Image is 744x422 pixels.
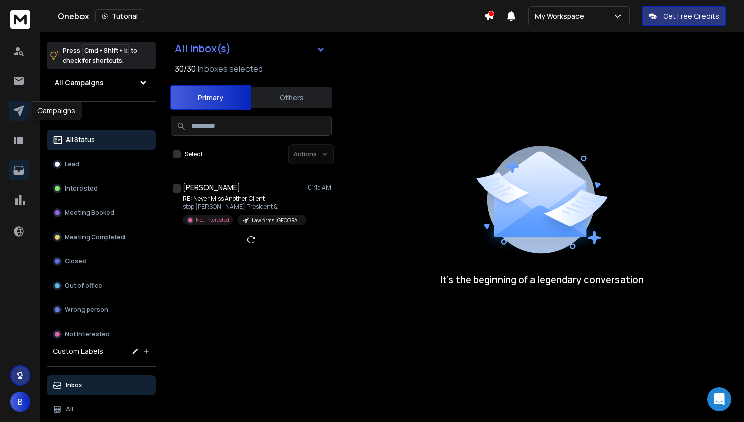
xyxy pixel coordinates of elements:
p: All [66,405,73,413]
p: Lead [65,160,79,168]
p: All Status [66,136,95,144]
button: Closed [47,251,156,271]
button: Meeting Completed [47,227,156,247]
button: All [47,399,156,419]
h3: Inboxes selected [198,63,263,75]
p: Inbox [66,381,82,389]
h3: Filters [47,110,156,124]
p: 01:15 AM [308,183,332,192]
button: Out of office [47,275,156,296]
button: Wrong person [47,300,156,320]
p: Not Interested [196,216,229,224]
p: Get Free Credits [663,11,719,21]
button: Meeting Booked [47,203,156,223]
p: Meeting Booked [65,209,114,217]
p: My Workspace [535,11,588,21]
p: RE: Never Miss Another Client [183,195,304,203]
button: B [10,392,30,412]
div: Campaigns [31,101,82,120]
button: Lead [47,154,156,174]
button: All Inbox(s) [167,38,334,59]
button: All Status [47,130,156,150]
button: Others [251,86,332,109]
button: Primary [170,85,251,110]
div: Open Intercom Messenger [707,387,731,411]
button: Not Interested [47,324,156,344]
button: Inbox [47,375,156,395]
p: Meeting Completed [65,233,125,241]
div: Onebox [58,9,484,23]
p: Press to check for shortcuts. [63,45,137,66]
h1: All Inbox(s) [175,43,231,54]
button: Get Free Credits [642,6,726,26]
p: Wrong person [65,306,108,314]
button: Interested [47,178,156,199]
p: Not Interested [65,330,110,338]
p: Closed [65,257,87,265]
p: Out of office [65,282,102,290]
p: Interested [65,184,98,193]
h3: Custom Labels [53,346,103,356]
button: Tutorial [95,9,144,23]
h1: All Campaigns [55,78,104,88]
button: All Campaigns [47,73,156,93]
span: Cmd + Shift + k [82,44,129,56]
p: It’s the beginning of a legendary conversation [440,272,644,287]
label: Select [185,150,203,158]
p: Law firms [GEOGRAPHIC_DATA] [252,217,300,224]
h1: [PERSON_NAME] [183,182,240,193]
span: 30 / 30 [175,63,196,75]
p: stop [PERSON_NAME] President & [183,203,304,211]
